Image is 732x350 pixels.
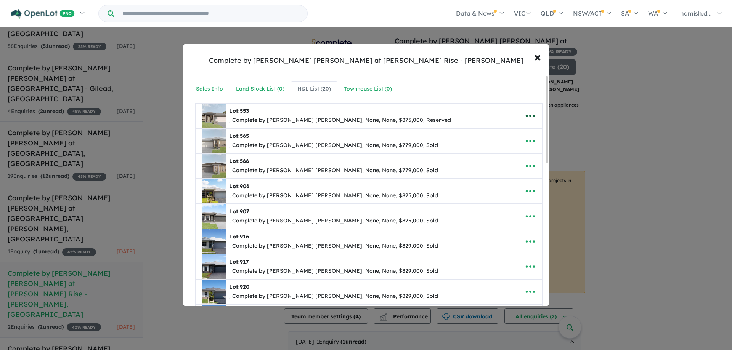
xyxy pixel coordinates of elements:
[344,85,392,94] div: Townhouse List ( 0 )
[236,85,284,94] div: Land Stock List ( 0 )
[202,305,226,329] img: Complete%20by%20McDonald%20Jones%20Homes%20at%20Avery-s%20Rise%20-%20Heddon%20Greta%20-%20Lot%209...
[229,133,249,139] b: Lot:
[202,280,226,304] img: Complete%20by%20McDonald%20Jones%20Homes%20at%20Avery-s%20Rise%20-%20Heddon%20Greta%20-%20Lot%209...
[240,183,249,190] span: 906
[229,141,438,150] div: , Complete by [PERSON_NAME] [PERSON_NAME], None, None, $779,000, Sold
[202,179,226,203] img: Complete%20by%20McDonald%20Jones%20Homes%20at%20Avery-s%20Rise%20-%20Heddon%20Greta%20-%20Lot%209...
[240,107,249,114] span: 553
[240,133,249,139] span: 565
[229,158,249,165] b: Lot:
[680,10,712,17] span: hamish.d...
[209,56,523,66] div: Complete by [PERSON_NAME] [PERSON_NAME] at [PERSON_NAME] Rise - [PERSON_NAME]
[202,104,226,128] img: Complete%20by%20McDonald%20Jones%20Homes%20at%20Avery-s%20Rise%20-%20Heddon%20Greta%20-%20Lot%205...
[229,208,249,215] b: Lot:
[229,267,438,276] div: , Complete by [PERSON_NAME] [PERSON_NAME], None, None, $829,000, Sold
[202,154,226,178] img: Complete%20by%20McDonald%20Jones%20Homes%20at%20Avery-s%20Rise%20-%20Heddon%20Greta%20-%20Lot%205...
[229,216,438,225] div: , Complete by [PERSON_NAME] [PERSON_NAME], None, None, $825,000, Sold
[240,233,249,240] span: 916
[297,85,331,94] div: H&L List ( 20 )
[240,283,249,290] span: 920
[116,5,306,22] input: Try estate name, suburb, builder or developer
[11,9,75,19] img: Openlot PRO Logo White
[240,208,249,215] span: 907
[229,191,438,200] div: , Complete by [PERSON_NAME] [PERSON_NAME], None, None, $825,000, Sold
[202,204,226,229] img: Complete%20by%20McDonald%20Jones%20Homes%20at%20Avery-s%20Rise%20-%20Heddon%20Greta%20-%20Lot%209...
[229,292,438,301] div: , Complete by [PERSON_NAME] [PERSON_NAME], None, None, $829,000, Sold
[229,116,451,125] div: , Complete by [PERSON_NAME] [PERSON_NAME], None, None, $875,000, Reserved
[202,229,226,254] img: Complete%20by%20McDonald%20Jones%20Homes%20at%20Avery-s%20Rise%20-%20Heddon%20Greta%20-%20Lot%209...
[240,158,249,165] span: 566
[240,258,249,265] span: 917
[229,241,438,251] div: , Complete by [PERSON_NAME] [PERSON_NAME], None, None, $829,000, Sold
[229,107,249,114] b: Lot:
[229,258,249,265] b: Lot:
[229,283,249,290] b: Lot:
[534,48,541,65] span: ×
[202,129,226,153] img: Complete%20by%20McDonald%20Jones%20Homes%20at%20Avery-s%20Rise%20-%20Heddon%20Greta%20-%20Lot%205...
[229,233,249,240] b: Lot:
[229,183,249,190] b: Lot:
[202,254,226,279] img: Complete%20by%20McDonald%20Jones%20Homes%20at%20Avery-s%20Rise%20-%20Heddon%20Greta%20-%20Lot%209...
[229,166,438,175] div: , Complete by [PERSON_NAME] [PERSON_NAME], None, None, $779,000, Sold
[196,85,223,94] div: Sales Info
